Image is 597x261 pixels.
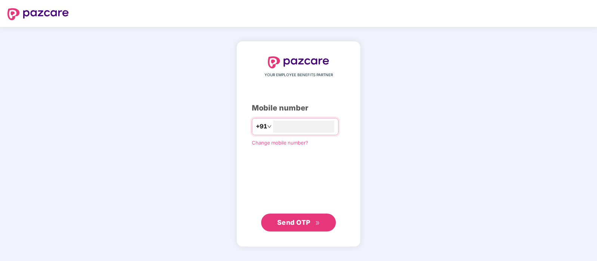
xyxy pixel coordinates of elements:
[267,124,272,129] span: down
[268,56,329,68] img: logo
[261,214,336,232] button: Send OTPdouble-right
[277,218,310,226] span: Send OTP
[256,122,267,131] span: +91
[315,221,320,226] span: double-right
[265,72,333,78] span: YOUR EMPLOYEE BENEFITS PARTNER
[252,102,345,114] div: Mobile number
[252,140,308,146] a: Change mobile number?
[7,8,69,20] img: logo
